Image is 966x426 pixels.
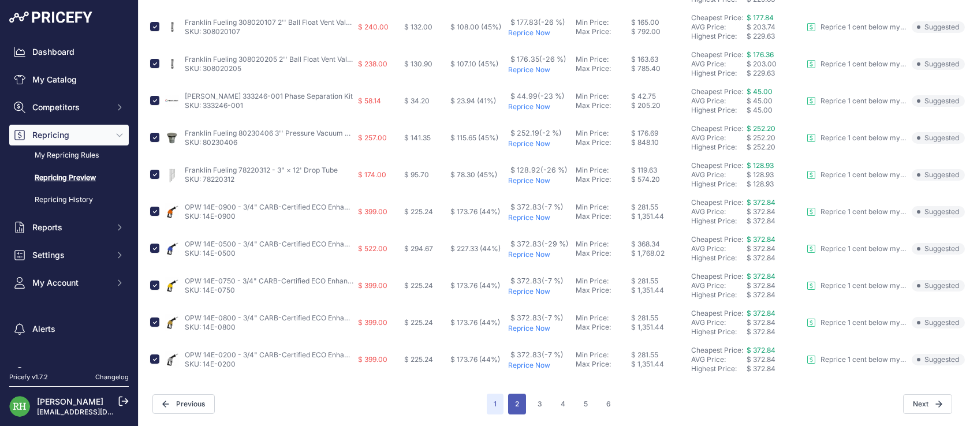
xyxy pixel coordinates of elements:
a: [EMAIL_ADDRESS][DOMAIN_NAME] [37,408,158,416]
p: Reprice 1 cent below my cheapest competitor [820,281,907,290]
span: $ 257.00 [358,133,387,142]
span: $ 372.84 [747,253,775,262]
div: $ 281.55 [631,313,687,323]
a: Reprice 1 cent below my cheapest competitor [807,170,907,180]
a: Repricing Preview [9,168,129,188]
span: $ 227.33 (44%) [450,244,501,253]
a: SKU: 14E-0500 [185,249,236,257]
a: Cheapest Price: [691,309,743,317]
span: $ 225.24 [404,281,433,290]
span: (-7 %) [542,313,564,322]
div: Max Price: [576,323,631,332]
span: Suggested [912,58,965,70]
span: (-7 %) [542,203,564,211]
span: $ 372.84 [747,327,775,336]
span: Suggested [912,280,965,292]
div: Min Price: [576,92,631,101]
div: $ 128.93 [747,170,802,180]
p: Reprice Now [508,250,571,259]
div: $ 45.00 [747,96,802,106]
span: $ 372.84 [747,290,775,299]
span: $ 372.84 [747,216,775,225]
span: $ 240.00 [358,23,389,31]
span: Reports [32,222,108,233]
span: $ 132.00 [404,23,432,31]
span: $ 225.24 [404,318,433,327]
a: Highest Price: [691,327,737,336]
span: $ 107.10 (45%) [450,59,498,68]
p: Reprice 1 cent below my cheapest competitor [820,170,907,180]
span: (-26 %) [540,166,568,174]
a: $ 372.84 [747,198,775,207]
span: $ 522.00 [358,244,387,253]
p: Reprice 1 cent below my cheapest competitor [820,207,907,216]
a: Highest Price: [691,69,737,77]
div: $ 1,351.44 [631,323,687,332]
span: $ 252.20 [747,124,775,133]
span: $ 252.19 [510,129,562,137]
div: AVG Price: [691,244,747,253]
div: $ 281.55 [631,350,687,360]
span: Suggested [912,317,965,328]
div: Max Price: [576,212,631,221]
a: Franklin Fueling 308020107 2'' Ball Float Vent Valve [185,18,354,27]
a: Cheapest Price: [691,13,743,22]
a: Cheapest Price: [691,161,743,170]
a: Dashboard [9,42,129,62]
div: $ 372.84 [747,355,802,364]
div: Max Price: [576,101,631,110]
span: $ 372.83 [510,313,564,322]
div: AVG Price: [691,318,747,327]
div: Min Price: [576,55,631,64]
div: AVG Price: [691,133,747,143]
a: SKU: 14E-0200 [185,360,236,368]
a: Highest Price: [691,106,737,114]
a: Alerts [9,319,129,339]
button: Go to page 6 [599,394,618,414]
a: Cheapest Price: [691,87,743,96]
a: $ 372.84 [747,346,775,354]
span: $ 372.83 [510,240,569,248]
span: $ 372.83 [510,350,564,359]
div: $ 119.63 [631,166,687,175]
span: $ 238.00 [358,59,387,68]
div: Min Price: [576,18,631,27]
span: $ 252.20 [747,143,775,151]
span: My Account [32,277,108,289]
div: Max Price: [576,138,631,147]
a: $ 372.84 [747,309,775,317]
div: $ 1,351.44 [631,360,687,369]
div: Min Price: [576,350,631,360]
span: $ 95.70 [404,170,429,179]
div: Min Price: [576,276,631,286]
a: SKU: 14E-0900 [185,212,236,221]
span: Suggested [912,354,965,365]
div: Min Price: [576,129,631,138]
a: SKU: 333246-001 [185,101,243,110]
span: $ 141.35 [404,133,431,142]
p: Reprice Now [508,287,571,296]
span: $ 177.84 [747,13,774,22]
a: Cheapest Price: [691,124,743,133]
span: $ 128.92 [510,166,568,174]
span: Suggested [912,21,965,33]
a: SKU: 14E-0800 [185,323,236,331]
p: Reprice Now [508,176,571,185]
button: Repricing [9,125,129,145]
a: Cheapest Price: [691,198,743,207]
span: $ 130.90 [404,59,432,68]
a: Reprice 1 cent below my cheapest competitor [807,96,907,106]
a: OPW 14E-0900 - 3/4" CARB-Certified ECO Enhanced Conventional Gasoline Nozzle [185,203,460,211]
a: My Catalog [9,69,129,90]
a: SKU: 14E-0750 [185,286,235,294]
div: Min Price: [576,203,631,212]
span: $ 372.83 [510,276,564,285]
span: (-26 %) [538,18,565,27]
a: Reprice 1 cent below my cheapest competitor [807,355,907,364]
a: $ 176.36 [747,50,774,59]
span: $ 372.84 [747,235,775,244]
a: Cheapest Price: [691,346,743,354]
div: $ 574.20 [631,175,687,184]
